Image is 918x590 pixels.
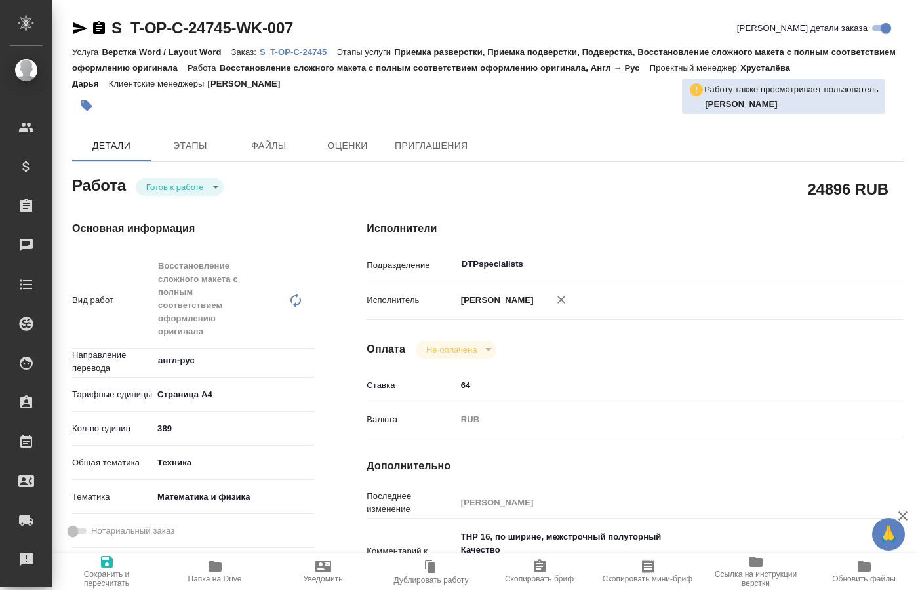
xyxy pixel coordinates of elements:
h4: Дополнительно [367,458,904,474]
p: Заказ: [231,47,260,57]
span: Нотариальный заказ [91,524,174,538]
button: Дублировать работу [377,553,485,590]
div: Математика и физика [153,486,314,508]
button: Open [307,359,309,362]
button: Скопировать ссылку для ЯМессенджера [72,20,88,36]
span: 🙏 [877,521,900,548]
div: Страница А4 [153,383,314,406]
span: Уведомить [304,574,343,583]
span: Папка на Drive [188,574,242,583]
p: Подразделение [367,259,456,272]
b: [PERSON_NAME] [705,99,778,109]
p: Работу также просматривает пользователь [704,83,879,96]
p: [PERSON_NAME] [456,294,534,307]
button: Папка на Drive [161,553,269,590]
input: ✎ Введи что-нибудь [456,376,859,395]
p: Проектный менеджер [650,63,740,73]
p: Последнее изменение [367,490,456,516]
button: Open [852,263,854,265]
span: Приглашения [395,138,468,154]
button: Не оплачена [422,344,481,355]
p: Приемка разверстки, Приемка подверстки, Подверстка, Восстановление сложного макета с полным соотв... [72,47,896,73]
p: Общая тематика [72,456,153,469]
p: Работа [188,63,220,73]
span: Обновить файлы [832,574,896,583]
div: Техника [153,452,314,474]
span: Этапы [159,138,222,154]
div: Готов к работе [416,341,496,359]
a: S_T-OP-C-24745 [260,46,336,57]
p: Тарифные единицы [72,388,153,401]
p: Услуга [72,47,102,57]
button: Уведомить [269,553,377,590]
span: Оценки [316,138,379,154]
p: Направление перевода [72,349,153,375]
p: S_T-OP-C-24745 [260,47,336,57]
button: Скопировать мини-бриф [593,553,702,590]
button: Ссылка на инструкции верстки [702,553,810,590]
span: Дублировать работу [394,576,469,585]
button: 🙏 [872,518,905,551]
p: Тематика [72,490,153,503]
input: Пустое поле [456,493,859,512]
p: [PERSON_NAME] [207,79,290,88]
button: Удалить исполнителя [547,285,576,314]
span: Детали [80,138,143,154]
h4: Оплата [367,342,405,357]
div: RUB [456,408,859,431]
a: S_T-OP-C-24745-WK-007 [111,19,293,37]
span: Скопировать бриф [505,574,574,583]
p: Кол-во единиц [72,422,153,435]
h2: 24896 RUB [807,178,888,200]
p: Валюта [367,413,456,426]
textarea: ТНР 16, по ширине, межстрочный полуторный Качество матпикс [456,526,859,587]
p: Комментарий к работе [367,545,456,571]
span: Ссылка на инструкции верстки [709,570,802,588]
p: Вид работ [72,294,153,307]
button: Скопировать ссылку [91,20,107,36]
button: Готов к работе [142,182,208,193]
p: Исполнитель [367,294,456,307]
p: Клиентские менеджеры [109,79,208,88]
button: Добавить тэг [72,91,101,120]
span: Сохранить и пересчитать [60,570,153,588]
p: Верстка Word / Layout Word [102,47,231,57]
button: Сохранить и пересчитать [52,553,161,590]
span: Скопировать мини-бриф [603,574,692,583]
p: Этапы услуги [336,47,394,57]
p: Оксютович Ирина [705,98,879,111]
button: Скопировать бриф [485,553,593,590]
p: Восстановление сложного макета с полным соответствием оформлению оригинала, Англ → Рус [220,63,650,73]
button: Обновить файлы [810,553,918,590]
h2: Работа [72,172,126,196]
span: Файлы [237,138,300,154]
div: Готов к работе [136,178,224,196]
span: [PERSON_NAME] детали заказа [737,22,868,35]
p: Ставка [367,379,456,392]
input: ✎ Введи что-нибудь [153,419,314,438]
h4: Основная информация [72,221,314,237]
h4: Исполнители [367,221,904,237]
